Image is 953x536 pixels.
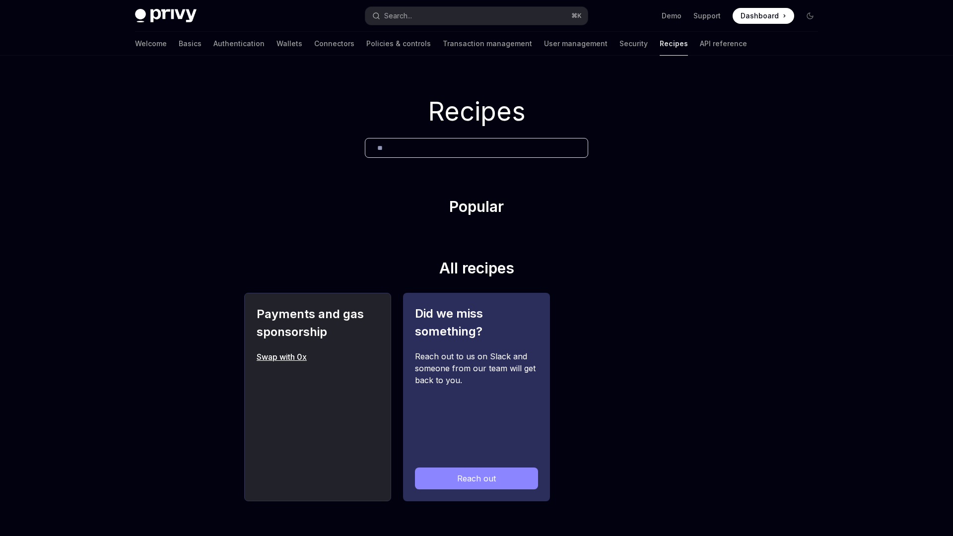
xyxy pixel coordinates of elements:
span: Dashboard [741,11,779,21]
h2: Popular [244,198,709,219]
button: Open search [365,7,588,25]
h2: Did we miss something? [415,305,538,340]
a: Transaction management [443,32,532,56]
img: dark logo [135,9,197,23]
a: Recipes [660,32,688,56]
div: Reach out to us on Slack and someone from our team will get back to you. [415,350,538,452]
a: Support [693,11,721,21]
div: Search... [384,10,412,22]
a: Connectors [314,32,354,56]
a: Demo [662,11,681,21]
a: Basics [179,32,202,56]
a: Reach out [415,468,538,489]
a: Authentication [213,32,265,56]
a: Dashboard [733,8,794,24]
a: User management [544,32,608,56]
a: API reference [700,32,747,56]
a: Welcome [135,32,167,56]
a: Wallets [276,32,302,56]
h2: Payments and gas sponsorship [257,305,379,341]
a: Security [619,32,648,56]
a: Swap with 0x [257,351,379,363]
span: ⌘ K [571,12,582,20]
button: Toggle dark mode [802,8,818,24]
h2: All recipes [244,259,709,281]
a: Policies & controls [366,32,431,56]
